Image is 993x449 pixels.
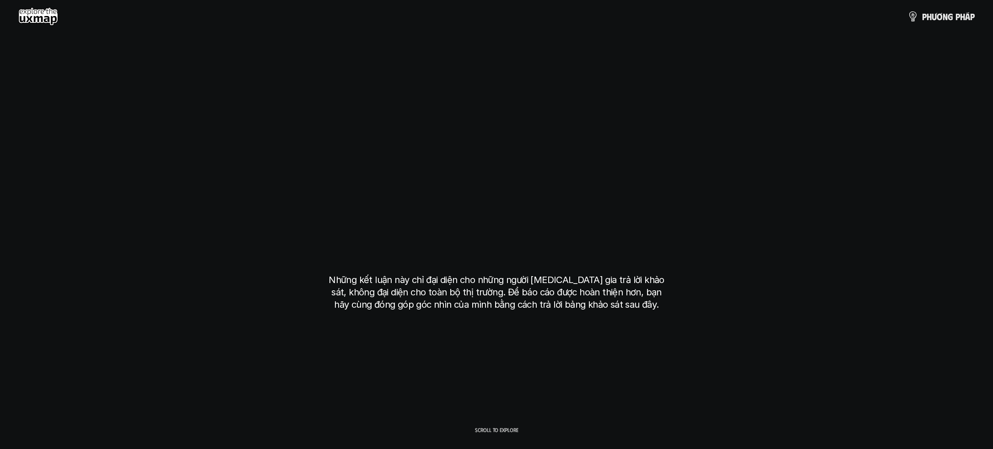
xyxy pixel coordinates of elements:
h1: tại [GEOGRAPHIC_DATA] [334,215,660,254]
span: n [943,11,948,21]
p: Những kết luận này chỉ đại diện cho những người [MEDICAL_DATA] gia trả lời khảo sát, không đại di... [325,274,668,311]
span: h [927,11,932,21]
span: á [965,11,970,21]
span: g [948,11,953,21]
span: p [922,11,927,21]
span: ư [932,11,937,21]
h6: Kết quả nghiên cứu [465,121,534,131]
p: Scroll to explore [475,427,518,433]
span: p [970,11,975,21]
span: ơ [937,11,943,21]
h1: phạm vi công việc của [329,143,664,182]
span: p [955,11,960,21]
span: h [960,11,965,21]
a: phươngpháp [907,7,975,26]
